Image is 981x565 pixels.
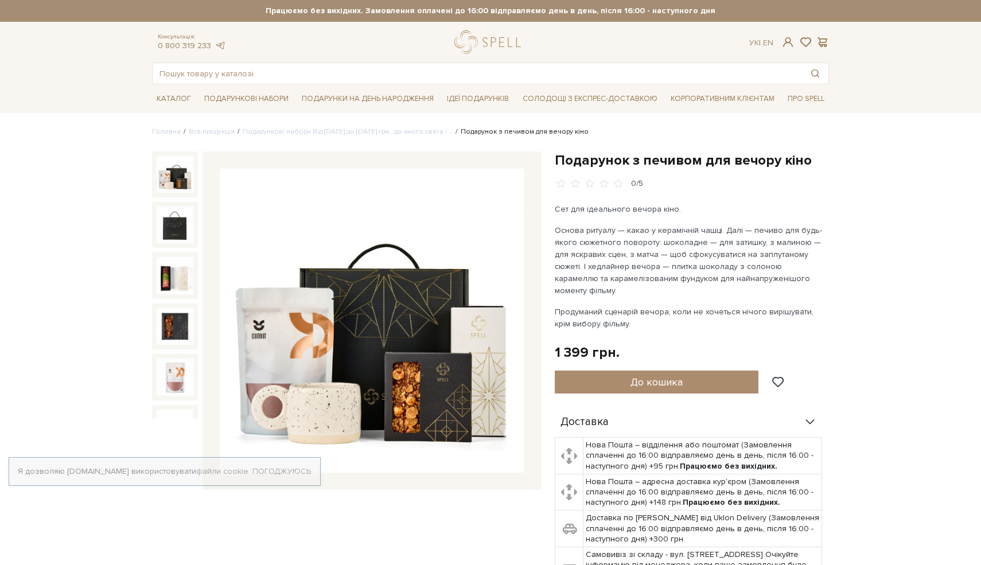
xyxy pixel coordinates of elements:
div: Я дозволяю [DOMAIN_NAME] використовувати [9,466,320,477]
p: Продуманий сценарій вечора, коли не хочеться нічого вирішувати, крім вибору фільму. [555,306,824,330]
a: logo [454,30,526,54]
a: Подарункові набори [200,90,293,108]
a: файли cookie [196,466,248,476]
img: Подарунок з печивом для вечору кіно [220,169,524,473]
p: Сет для ідеального вечора кіно. [555,203,824,215]
a: Ідеї подарунків [442,90,513,108]
a: 0 800 319 233 [158,41,211,50]
a: Головна [152,127,181,136]
a: Подарунки на День народження [297,90,438,108]
img: Подарунок з печивом для вечору кіно [157,156,193,193]
a: Корпоративним клієнтам [666,90,779,108]
img: Подарунок з печивом для вечору кіно [157,359,193,395]
a: Вся продукція [189,127,235,136]
strong: Працюємо без вихідних. Замовлення оплачені до 16:00 відправляємо день в день, після 16:00 - насту... [152,6,829,16]
span: Консультація: [158,33,225,41]
td: Нова Пошта – відділення або поштомат (Замовлення сплаченні до 16:00 відправляємо день в день, піс... [583,438,822,474]
img: Подарунок з печивом для вечору кіно [157,206,193,243]
b: Працюємо без вихідних. [680,461,777,471]
input: Пошук товару у каталозі [153,63,802,84]
li: Подарунок з печивом для вечору кіно [453,127,589,137]
div: Ук [749,38,773,48]
h1: Подарунок з печивом для вечору кіно [555,151,829,169]
button: До кошика [555,371,758,393]
a: Погоджуюсь [252,466,311,477]
b: Працюємо без вихідних. [683,497,780,507]
span: | [759,38,761,48]
a: Про Spell [783,90,829,108]
p: Основа ритуалу — какао у керамічній чашці. Далі — печиво для будь-якого сюжетного повороту: шокол... [555,224,824,297]
button: Пошук товару у каталозі [802,63,828,84]
span: Доставка [560,417,609,427]
img: Подарунок з печивом для вечору кіно [157,308,193,345]
div: 1 399 грн. [555,344,620,361]
div: 0/5 [631,178,643,189]
a: Каталог [152,90,196,108]
a: telegram [214,41,225,50]
td: Нова Пошта – адресна доставка кур'єром (Замовлення сплаченні до 16:00 відправляємо день в день, п... [583,474,822,511]
img: Подарунок з печивом для вечору кіно [157,410,193,446]
a: Подарункові набори Від [DATE] до [DATE] грн.. до якого свята / .. [243,127,453,136]
span: До кошика [630,376,683,388]
img: Подарунок з печивом для вечору кіно [157,257,193,294]
a: Солодощі з експрес-доставкою [518,89,662,108]
a: En [763,38,773,48]
td: Доставка по [PERSON_NAME] від Uklon Delivery (Замовлення сплаченні до 16:00 відправляємо день в д... [583,511,822,547]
